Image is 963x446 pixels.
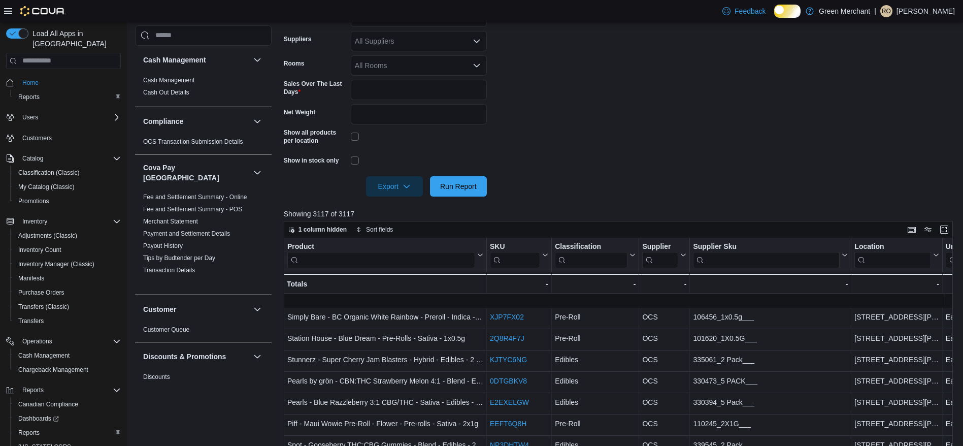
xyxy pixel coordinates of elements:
button: Transfers (Classic) [10,300,125,314]
div: 101620_1X0.5G___ [693,332,848,344]
div: Station House - Blue Dream - Pre-Rolls - Sativa - 1x0.5g [287,332,483,344]
span: Catalog [22,154,43,163]
span: Customers [18,132,121,144]
div: Supplier Sku [693,242,840,251]
span: Reports [14,427,121,439]
button: Operations [18,335,56,347]
a: Inventory Count [14,244,65,256]
div: 335061_2 Pack___ [693,353,848,365]
button: Export [366,176,423,197]
div: OCS [642,396,686,408]
div: Supplier Sku [693,242,840,268]
div: OCS [642,353,686,365]
div: [STREET_ADDRESS][PERSON_NAME] [854,332,939,344]
a: E2EXELGW [490,398,529,406]
button: Discounts & Promotions [251,351,263,363]
button: Product [287,242,483,268]
span: Inventory Manager (Classic) [14,258,121,270]
span: Transfers (Classic) [18,303,69,311]
label: Show all products per location [284,129,347,145]
a: Manifests [14,272,48,284]
span: Classification (Classic) [14,167,121,179]
a: Cash Management [14,349,74,362]
div: Compliance [135,136,272,154]
button: Enter fullscreen [938,224,950,236]
div: Location [854,242,931,268]
button: Chargeback Management [10,363,125,377]
div: - [490,278,548,290]
span: Reports [22,386,44,394]
div: Customer [135,324,272,342]
button: Inventory [18,215,51,228]
h3: Discounts & Promotions [143,352,226,362]
span: Promotions [18,197,49,205]
a: Reports [14,427,44,439]
span: Inventory [22,217,47,226]
div: SKU [490,242,540,251]
div: - [555,278,636,290]
button: Users [2,110,125,124]
div: - [854,278,939,290]
button: Open list of options [473,37,481,45]
span: Inventory [18,215,121,228]
a: Merchant Statement [143,218,198,225]
span: My Catalog (Classic) [18,183,75,191]
span: Inventory Count [14,244,121,256]
a: Cash Management [143,77,194,84]
div: Stunnerz - Super Cherry Jam Blasters - Hybrid - Edibles - 2 Pack [287,353,483,365]
a: EEFT6Q8H [490,419,526,427]
span: Cash Management [18,352,70,360]
div: Pearls by grön - CBN:THC Strawberry Melon 4:1 - Blend - Edibles - 40 CBN [287,374,483,387]
a: Purchase Orders [14,286,69,299]
span: Users [18,111,121,123]
span: Purchase Orders [14,286,121,299]
span: Chargeback Management [14,364,121,376]
span: Reports [14,91,121,103]
span: Reports [18,384,121,396]
label: Net Weight [284,108,315,116]
span: Reports [18,93,40,101]
a: Fee and Settlement Summary - Online [143,194,247,201]
div: [STREET_ADDRESS][PERSON_NAME] [854,396,939,408]
div: Supplier [642,242,678,251]
button: Open list of options [473,61,481,70]
button: 1 column hidden [284,224,351,236]
span: Adjustments (Classic) [18,232,77,240]
label: Sales Over The Last Days [284,80,347,96]
span: Reports [18,429,40,437]
a: 0DTGBKV8 [490,376,527,385]
div: 106456_1x0.5g___ [693,310,848,323]
div: Supplier [642,242,678,268]
div: Edibles [555,374,636,387]
a: Payout History [143,242,183,249]
h3: Customer [143,304,176,314]
button: Inventory Count [10,243,125,257]
div: - [693,278,848,290]
input: Dark Mode [774,5,801,18]
h3: Cova Pay [GEOGRAPHIC_DATA] [143,163,249,183]
button: Cash Management [143,55,249,65]
div: - [642,278,686,290]
a: Feedback [718,1,770,21]
a: 2Q8R4F7J [490,334,524,342]
a: Home [18,77,43,89]
div: 330394_5 Pack___ [693,396,848,408]
a: Tips by Budtender per Day [143,254,215,262]
span: Home [18,76,121,89]
span: Cash Management [143,76,194,84]
button: Catalog [18,152,47,165]
button: Keyboard shortcuts [906,224,918,236]
button: Reports [10,426,125,440]
div: [STREET_ADDRESS][PERSON_NAME] [854,417,939,429]
span: Merchant Statement [143,217,198,226]
button: Home [2,75,125,90]
span: Canadian Compliance [14,398,121,410]
a: Payment and Settlement Details [143,230,230,237]
span: Users [22,113,38,121]
button: Reports [10,90,125,104]
button: Classification (Classic) [10,166,125,180]
a: Dashboards [14,412,63,425]
button: Classification [555,242,636,268]
img: Cova [20,6,65,16]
